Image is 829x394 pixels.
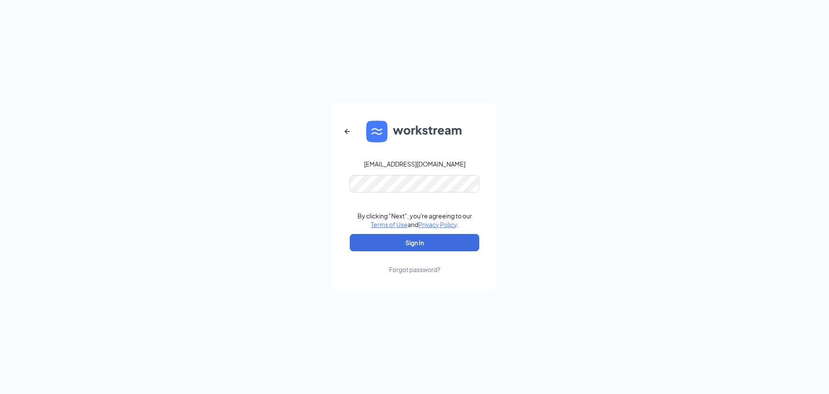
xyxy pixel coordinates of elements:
[350,234,479,251] button: Sign In
[389,265,440,274] div: Forgot password?
[358,211,472,229] div: By clicking "Next", you're agreeing to our and .
[366,121,463,142] img: WS logo and Workstream text
[364,160,465,168] div: [EMAIL_ADDRESS][DOMAIN_NAME]
[342,126,352,137] svg: ArrowLeftNew
[418,221,457,228] a: Privacy Policy
[337,121,358,142] button: ArrowLeftNew
[371,221,408,228] a: Terms of Use
[389,251,440,274] a: Forgot password?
